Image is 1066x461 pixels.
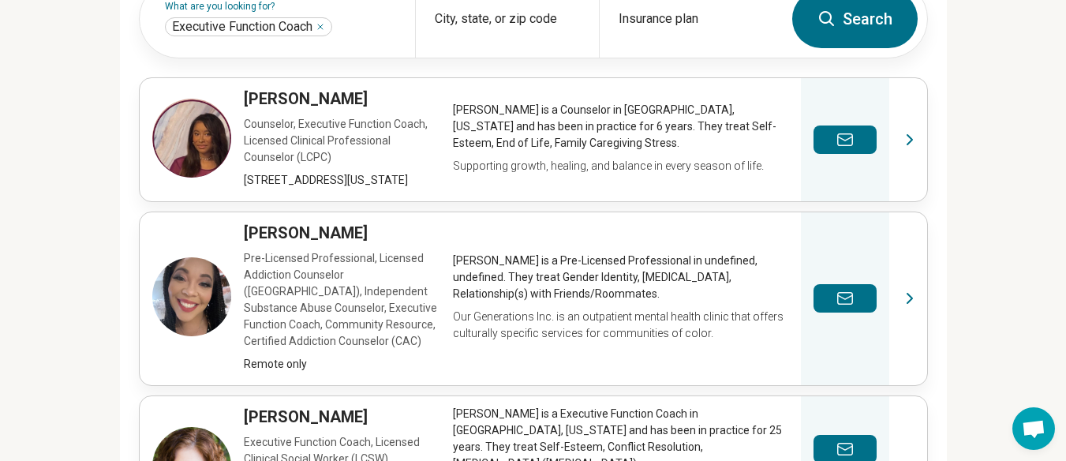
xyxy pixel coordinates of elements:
[814,126,877,154] button: Send a message
[814,284,877,313] button: Send a message
[165,17,332,36] div: Executive Function Coach
[165,2,396,11] label: What are you looking for?
[172,19,312,35] span: Executive Function Coach
[1012,407,1055,450] div: Open chat
[316,22,325,32] button: Executive Function Coach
